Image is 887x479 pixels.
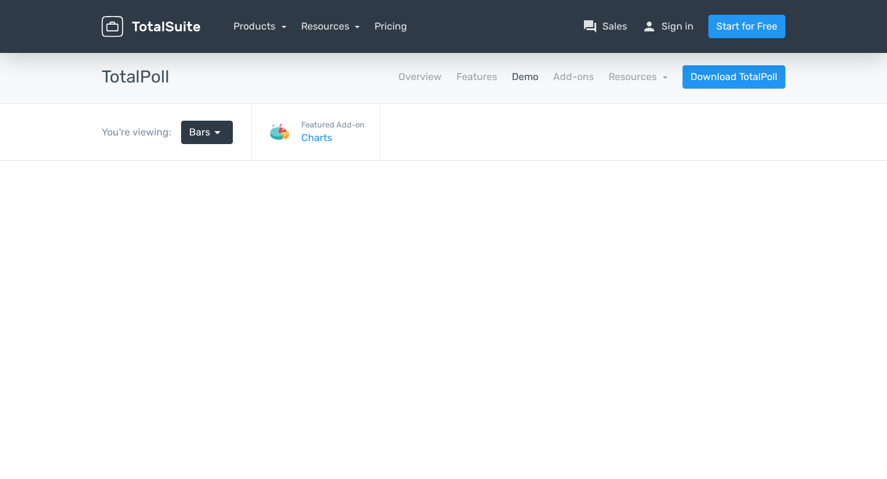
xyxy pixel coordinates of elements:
[583,19,597,34] span: question_answer
[456,70,497,84] a: Features
[210,125,225,140] span: arrow_drop_down
[609,71,668,83] a: Resources
[267,120,291,145] img: Charts
[181,121,233,144] a: Bars arrow_drop_down
[301,119,365,131] small: Featured Add-on
[375,19,407,34] a: Pricing
[233,20,286,32] a: Products
[642,19,694,34] a: personSign in
[708,15,785,38] a: Start for Free
[553,70,594,84] a: Add-ons
[102,125,181,140] div: You're viewing:
[642,19,657,34] span: person
[301,20,360,32] a: Resources
[583,19,627,34] a: question_answerSales
[301,131,365,145] a: Charts
[102,16,200,38] img: TotalSuite for WordPress
[102,68,169,87] h3: TotalPoll
[682,65,785,89] a: Download TotalPoll
[399,70,442,84] a: Overview
[512,70,538,84] a: Demo
[189,125,210,140] span: Bars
